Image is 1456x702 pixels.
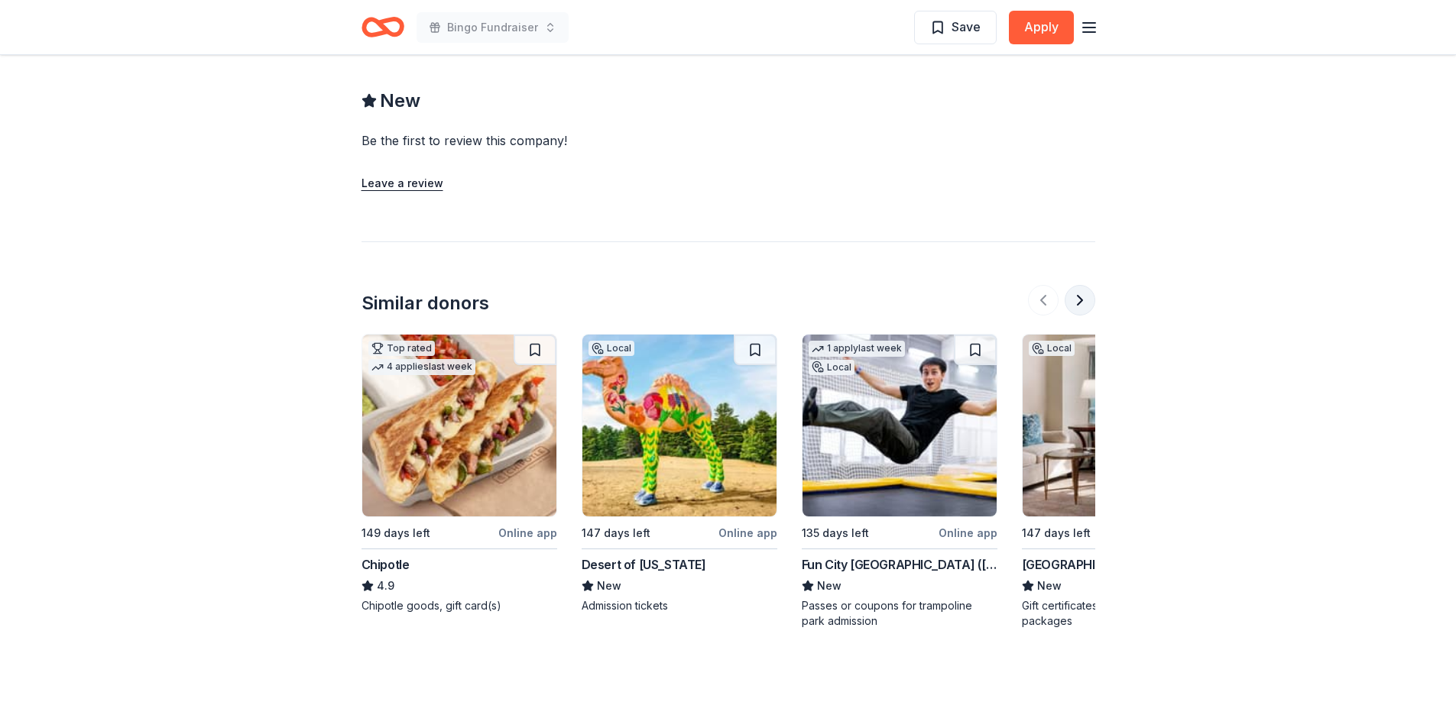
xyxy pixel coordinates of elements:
div: Chipotle goods, gift card(s) [362,598,557,613]
button: Bingo Fundraiser [417,12,569,43]
div: Similar donors [362,291,489,315]
img: Image for Little America Hotel - Salt Lake [1023,335,1217,516]
div: Online app [939,523,997,542]
span: New [380,89,420,113]
div: Be the first to review this company! [362,131,753,150]
span: New [817,577,841,595]
div: 1 apply last week [809,341,905,357]
span: Save [952,17,981,37]
span: New [1037,577,1062,595]
img: Image for Fun City Trampoline Park (Seekonk) [803,335,997,516]
div: Gift certificates, accommodation packages [1022,598,1218,629]
div: Passes or coupons for trampoline park admission [802,598,997,629]
div: Fun City [GEOGRAPHIC_DATA] ([GEOGRAPHIC_DATA]) [802,555,997,574]
a: Image for Fun City Trampoline Park (Seekonk)1 applylast weekLocal135 days leftOnline appFun City ... [802,334,997,629]
div: 135 days left [802,524,869,542]
div: Chipotle [362,555,410,574]
a: Image for Little America Hotel - Salt LakeLocal147 days leftOnline app[GEOGRAPHIC_DATA] - [GEOGRA... [1022,334,1218,629]
span: 4.9 [377,577,394,595]
div: 147 days left [582,524,650,542]
div: Desert of [US_STATE] [582,555,706,574]
button: Save [914,11,997,44]
div: 147 days left [1022,524,1091,542]
div: Local [1029,341,1075,356]
div: [GEOGRAPHIC_DATA] - [GEOGRAPHIC_DATA] [1022,555,1218,574]
div: Admission tickets [582,598,777,613]
img: Image for Chipotle [362,335,556,516]
div: 4 applies last week [368,359,475,375]
div: Local [809,360,854,375]
img: Image for Desert of Maine [582,335,777,516]
span: New [597,577,621,595]
div: Online app [718,523,777,542]
a: Home [362,9,404,45]
a: Image for Desert of MaineLocal147 days leftOnline appDesert of [US_STATE]NewAdmission tickets [582,334,777,613]
span: Bingo Fundraiser [447,18,538,37]
button: Apply [1009,11,1074,44]
div: Local [589,341,634,356]
div: 149 days left [362,524,430,542]
a: Image for ChipotleTop rated4 applieslast week149 days leftOnline appChipotle4.9Chipotle goods, gi... [362,334,557,613]
div: Online app [498,523,557,542]
div: Top rated [368,341,435,356]
button: Leave a review [362,174,443,192]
